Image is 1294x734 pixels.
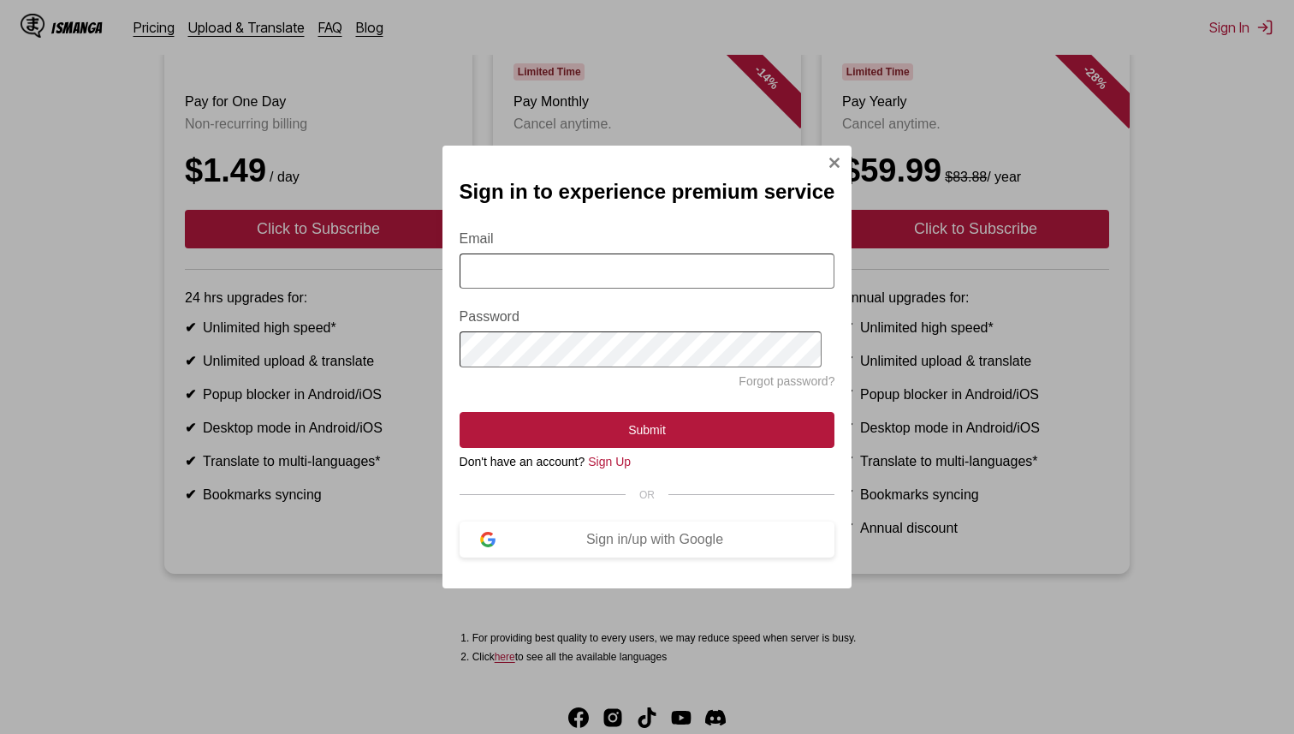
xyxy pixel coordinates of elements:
h2: Sign in to experience premium service [460,180,835,204]
img: google-logo [480,532,496,547]
div: Don't have an account? [460,455,835,468]
button: Submit [460,412,835,448]
div: Sign In Modal [442,146,852,588]
label: Email [460,231,835,247]
div: OR [460,489,835,501]
div: Sign in/up with Google [496,532,815,547]
a: Forgot password? [739,374,834,388]
button: Sign in/up with Google [460,522,835,558]
img: Close [828,156,841,170]
label: Password [460,309,835,325]
a: Sign Up [588,455,631,468]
